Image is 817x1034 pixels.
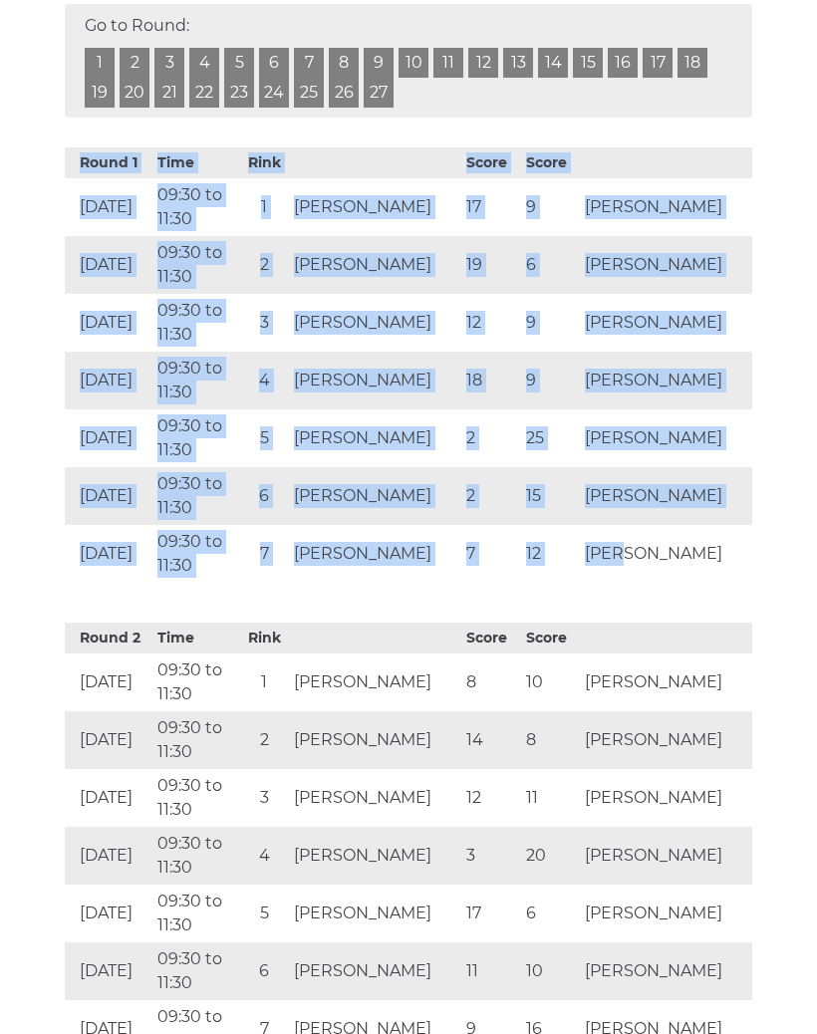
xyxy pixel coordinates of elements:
[152,827,240,885] td: 09:30 to 11:30
[521,147,581,178] th: Score
[521,885,581,942] td: 6
[521,294,581,352] td: 9
[294,48,324,78] a: 7
[289,409,461,467] td: [PERSON_NAME]
[364,78,394,108] a: 27
[538,48,568,78] a: 14
[65,827,152,885] td: [DATE]
[580,236,752,294] td: [PERSON_NAME]
[461,178,521,236] td: 17
[152,352,240,409] td: 09:30 to 11:30
[65,711,152,769] td: [DATE]
[65,467,152,525] td: [DATE]
[289,525,461,583] td: [PERSON_NAME]
[239,711,289,769] td: 2
[259,48,289,78] a: 6
[189,48,219,78] a: 4
[152,178,240,236] td: 09:30 to 11:30
[461,885,521,942] td: 17
[289,352,461,409] td: [PERSON_NAME]
[461,409,521,467] td: 2
[65,653,152,711] td: [DATE]
[65,178,152,236] td: [DATE]
[580,711,752,769] td: [PERSON_NAME]
[65,352,152,409] td: [DATE]
[461,623,521,653] th: Score
[85,78,115,108] a: 19
[239,236,289,294] td: 2
[461,769,521,827] td: 12
[289,827,461,885] td: [PERSON_NAME]
[152,467,240,525] td: 09:30 to 11:30
[239,623,289,653] th: Rink
[239,942,289,1000] td: 6
[580,178,752,236] td: [PERSON_NAME]
[239,769,289,827] td: 3
[521,942,581,1000] td: 10
[65,409,152,467] td: [DATE]
[189,78,219,108] a: 22
[152,942,240,1000] td: 09:30 to 11:30
[65,147,152,178] th: Round 1
[152,525,240,583] td: 09:30 to 11:30
[289,178,461,236] td: [PERSON_NAME]
[521,525,581,583] td: 12
[239,352,289,409] td: 4
[580,467,752,525] td: [PERSON_NAME]
[152,294,240,352] td: 09:30 to 11:30
[152,885,240,942] td: 09:30 to 11:30
[289,653,461,711] td: [PERSON_NAME]
[521,409,581,467] td: 25
[152,653,240,711] td: 09:30 to 11:30
[580,769,752,827] td: [PERSON_NAME]
[461,827,521,885] td: 3
[580,352,752,409] td: [PERSON_NAME]
[521,352,581,409] td: 9
[239,827,289,885] td: 4
[152,623,240,653] th: Time
[461,711,521,769] td: 14
[154,48,184,78] a: 3
[461,653,521,711] td: 8
[120,78,149,108] a: 20
[65,236,152,294] td: [DATE]
[239,525,289,583] td: 7
[152,711,240,769] td: 09:30 to 11:30
[152,409,240,467] td: 09:30 to 11:30
[573,48,603,78] a: 15
[239,653,289,711] td: 1
[461,352,521,409] td: 18
[643,48,673,78] a: 17
[399,48,428,78] a: 10
[461,525,521,583] td: 7
[224,48,254,78] a: 5
[239,147,289,178] th: Rink
[461,467,521,525] td: 2
[239,294,289,352] td: 3
[580,294,752,352] td: [PERSON_NAME]
[65,4,752,118] div: Go to Round:
[239,885,289,942] td: 5
[152,147,240,178] th: Time
[289,942,461,1000] td: [PERSON_NAME]
[65,769,152,827] td: [DATE]
[152,769,240,827] td: 09:30 to 11:30
[521,653,581,711] td: 10
[521,467,581,525] td: 15
[580,827,752,885] td: [PERSON_NAME]
[580,653,752,711] td: [PERSON_NAME]
[580,409,752,467] td: [PERSON_NAME]
[289,467,461,525] td: [PERSON_NAME]
[239,467,289,525] td: 6
[580,525,752,583] td: [PERSON_NAME]
[294,78,324,108] a: 25
[85,48,115,78] a: 1
[329,48,359,78] a: 8
[461,236,521,294] td: 19
[461,147,521,178] th: Score
[239,409,289,467] td: 5
[329,78,359,108] a: 26
[461,942,521,1000] td: 11
[65,525,152,583] td: [DATE]
[259,78,289,108] a: 24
